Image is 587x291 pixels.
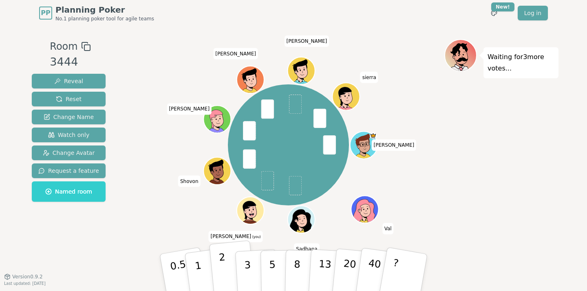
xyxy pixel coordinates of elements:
button: Change Name [32,110,106,124]
button: Change Avatar [32,145,106,160]
span: Click to change your name [371,139,416,151]
span: Version 0.9.2 [12,273,43,280]
span: Planning Poker [55,4,154,15]
span: No.1 planning poker tool for agile teams [55,15,154,22]
div: New! [491,2,514,11]
button: Reveal [32,74,106,88]
span: PP [41,8,50,18]
span: Click to change your name [167,103,212,115]
span: Click to change your name [382,223,394,234]
button: Request a feature [32,163,106,178]
button: Click to change your avatar [238,198,263,223]
span: Click to change your name [208,231,263,242]
button: Version0.9.2 [4,273,43,280]
span: Click to change your name [360,71,378,83]
span: Watch only [48,131,90,139]
button: Named room [32,181,106,202]
span: Request a feature [38,167,99,175]
span: Click to change your name [285,35,329,47]
span: Change Avatar [43,149,95,157]
span: Click to change your name [178,175,201,187]
button: Watch only [32,128,106,142]
span: Reset [56,95,82,103]
span: Click to change your name [213,48,258,59]
span: spencer is the host [370,132,377,139]
span: Change Name [44,113,94,121]
span: Named room [45,187,92,196]
span: Room [50,39,77,54]
span: Click to change your name [294,243,320,254]
button: Reset [32,92,106,106]
p: Waiting for 3 more votes... [488,51,554,74]
span: (you) [251,235,261,239]
a: Log in [518,6,548,20]
span: Reveal [54,77,83,85]
a: PPPlanning PokerNo.1 planning poker tool for agile teams [39,4,154,22]
span: Last updated: [DATE] [4,281,46,286]
button: New! [487,6,501,20]
div: 3444 [50,54,90,71]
